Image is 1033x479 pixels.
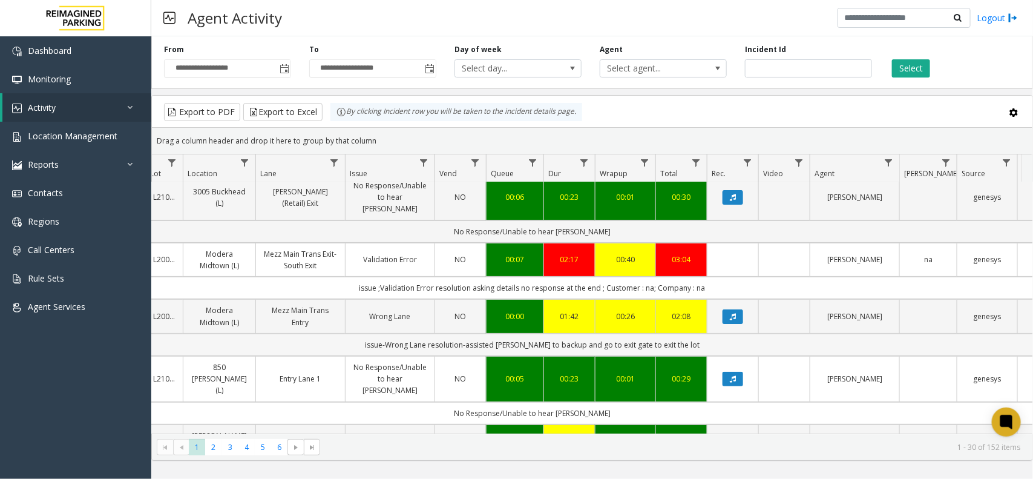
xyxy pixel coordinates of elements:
img: logout [1008,12,1018,24]
span: NO [455,192,467,202]
a: [PERSON_NAME][GEOGRAPHIC_DATA] ([GEOGRAPHIC_DATA]) (I) (R390) [191,430,248,477]
img: 'icon' [12,246,22,256]
a: Validation Error [353,254,427,265]
img: 'icon' [12,189,22,199]
span: Issue [350,168,367,179]
button: Export to Excel [243,103,323,121]
a: Source Filter Menu [999,154,1015,171]
label: To [309,44,319,55]
span: Wrapup [600,168,628,179]
a: 02:08 [663,311,700,322]
span: Dur [548,168,561,179]
img: 'icon' [12,274,22,284]
span: Page 4 [238,439,255,455]
span: NO [455,374,467,384]
a: Modera Midtown (L) [191,248,248,271]
a: L21091600 [153,373,175,385]
a: Entry Lane 1 [263,373,338,385]
span: Rule Sets [28,273,64,284]
a: Lane Filter Menu [326,154,343,171]
span: Call Centers [28,244,74,256]
div: 00:30 [663,191,700,203]
a: 00:23 [551,191,588,203]
a: L20000500 [153,311,175,322]
span: [PERSON_NAME] [904,168,959,179]
a: Modera Midtown (L) [191,305,248,328]
span: Page 1 [189,439,205,455]
label: Day of week [454,44,502,55]
span: Go to the next page [291,443,301,452]
a: No Response/Unable to hear [PERSON_NAME] [353,180,427,215]
span: Lane [260,168,277,179]
span: Queue [491,168,514,179]
a: 01:42 [551,311,588,322]
h3: Agent Activity [182,3,288,33]
label: From [164,44,184,55]
span: Activity [28,102,56,113]
a: 00:00 [494,311,536,322]
a: 00:05 [494,373,536,385]
a: Total Filter Menu [688,154,704,171]
span: Select agent... [600,60,701,77]
span: Regions [28,216,59,227]
a: 00:29 [663,373,700,385]
a: 3005 Buckhead (L) [191,186,248,209]
button: Export to PDF [164,103,240,121]
span: Go to the next page [287,439,304,456]
img: 'icon' [12,217,22,227]
span: Monitoring [28,73,71,85]
a: Logout [977,12,1018,24]
span: Go to the last page [304,439,320,456]
div: Drag a column header and drop it here to group by that column [152,130,1032,151]
span: NO [455,311,467,322]
span: Toggle popup [277,60,290,77]
a: Video Filter Menu [791,154,807,171]
img: pageIcon [163,3,175,33]
a: 00:06 [494,191,536,203]
span: Source [962,168,985,179]
img: 'icon' [12,132,22,142]
a: Issue Filter Menu [416,154,432,171]
a: 02:17 [551,254,588,265]
a: Mezz Main Trans Entry [263,305,338,328]
img: 'icon' [12,160,22,170]
a: NO [442,311,479,322]
a: Queue Filter Menu [525,154,541,171]
span: Toggle popup [422,60,436,77]
span: Vend [439,168,457,179]
a: [PERSON_NAME] [818,254,892,265]
span: Page 6 [271,439,287,455]
a: Vend Filter Menu [467,154,484,171]
a: L20000500 [153,254,175,265]
a: 00:26 [603,311,648,322]
span: Lot [150,168,161,179]
a: 00:01 [603,373,648,385]
a: Dur Filter Menu [576,154,592,171]
a: 00:07 [494,254,536,265]
a: NO [442,373,479,385]
a: [PERSON_NAME] (Retail) Exit [263,186,338,209]
a: [PERSON_NAME] [818,373,892,385]
span: Agent [815,168,835,179]
a: na [907,254,949,265]
a: Wrong Lane [353,311,427,322]
span: Agent Services [28,301,85,312]
img: 'icon' [12,104,22,113]
span: Page 2 [205,439,221,455]
a: Rec. Filter Menu [739,154,756,171]
span: Go to the last page [307,443,317,452]
span: NO [455,254,467,265]
a: [PERSON_NAME] [818,191,892,203]
a: 00:23 [551,373,588,385]
a: genesys [965,373,1010,385]
a: NO [442,191,479,203]
kendo-pager-info: 1 - 30 of 152 items [327,442,1020,452]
